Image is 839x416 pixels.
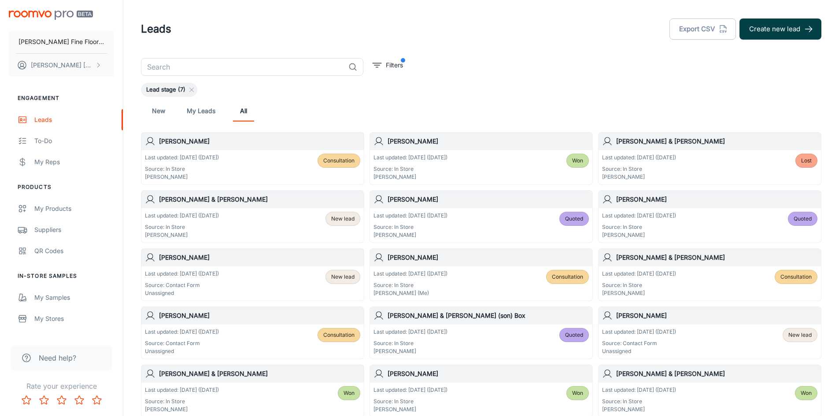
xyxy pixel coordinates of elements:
h6: [PERSON_NAME] [388,369,589,379]
a: [PERSON_NAME]Last updated: [DATE] ([DATE])Source: In Store[PERSON_NAME]Quoted [370,190,593,243]
p: [PERSON_NAME] [602,231,676,239]
h6: [PERSON_NAME] & [PERSON_NAME] [159,195,360,204]
p: Rate your experience [7,381,116,391]
p: Source: In Store [145,223,219,231]
h6: [PERSON_NAME] & [PERSON_NAME] [616,253,817,262]
span: New lead [331,215,355,223]
h6: [PERSON_NAME] & [PERSON_NAME] [616,369,817,379]
span: Consultation [323,331,355,339]
p: Source: In Store [145,165,219,173]
a: [PERSON_NAME] & [PERSON_NAME]Last updated: [DATE] ([DATE])Source: In Store[PERSON_NAME]New lead [141,190,364,243]
h6: [PERSON_NAME] [388,195,589,204]
div: To-do [34,136,114,146]
span: Quoted [794,215,812,223]
h6: [PERSON_NAME] [159,136,360,146]
p: Source: In Store [373,281,447,289]
p: [PERSON_NAME] [145,405,219,413]
p: Source: In Store [373,398,447,405]
p: [PERSON_NAME] [602,173,676,181]
h6: [PERSON_NAME] [159,311,360,320]
span: Won [344,389,355,397]
span: Won [572,389,583,397]
h6: [PERSON_NAME] [616,195,817,204]
span: Consultation [552,273,583,281]
div: My Products [34,204,114,214]
p: Last updated: [DATE] ([DATE]) [602,212,676,220]
span: New lead [788,331,812,339]
p: Last updated: [DATE] ([DATE]) [373,270,447,278]
button: Rate 1 star [18,391,35,409]
button: [PERSON_NAME] Fine Floors, Inc [9,30,114,53]
p: [PERSON_NAME] [602,289,676,297]
p: Unassigned [145,347,219,355]
h6: [PERSON_NAME] & [PERSON_NAME] (son) Box [388,311,589,320]
p: Source: Contact Form [145,281,219,289]
p: Last updated: [DATE] ([DATE]) [145,386,219,394]
a: [PERSON_NAME]Last updated: [DATE] ([DATE])Source: In Store[PERSON_NAME] (Me)Consultation [370,248,593,301]
p: [PERSON_NAME] [373,347,447,355]
p: Unassigned [602,347,676,355]
button: Create new lead [739,18,821,40]
span: Need help? [39,353,76,363]
span: New lead [331,273,355,281]
p: [PERSON_NAME] Fine Floors, Inc [18,37,104,47]
a: [PERSON_NAME]Last updated: [DATE] ([DATE])Source: In Store[PERSON_NAME]Won [370,132,593,185]
div: QR Codes [34,246,114,256]
p: Source: In Store [602,165,676,173]
a: [PERSON_NAME]Last updated: [DATE] ([DATE])Source: In Store[PERSON_NAME]Quoted [598,190,821,243]
p: [PERSON_NAME] [373,405,447,413]
button: [PERSON_NAME] [PERSON_NAME] [9,54,114,77]
h6: [PERSON_NAME] [159,253,360,262]
p: [PERSON_NAME] [145,173,219,181]
div: Lead stage (7) [141,83,197,97]
div: Suppliers [34,225,114,235]
p: [PERSON_NAME] (Me) [373,289,447,297]
p: Source: Contact Form [602,339,676,347]
a: [PERSON_NAME] & [PERSON_NAME] (son) BoxLast updated: [DATE] ([DATE])Source: In Store[PERSON_NAME]... [370,306,593,359]
p: Source: In Store [602,281,676,289]
p: Last updated: [DATE] ([DATE]) [373,212,447,220]
p: Source: Contact Form [145,339,219,347]
a: [PERSON_NAME]Last updated: [DATE] ([DATE])Source: Contact FormUnassignedConsultation [141,306,364,359]
button: filter [370,58,405,72]
p: Source: In Store [602,223,676,231]
div: My Stores [34,314,114,324]
h6: [PERSON_NAME] [616,311,817,320]
h6: [PERSON_NAME] & [PERSON_NAME] [159,369,360,379]
button: Export CSV [669,18,736,40]
p: Source: In Store [373,339,447,347]
h6: [PERSON_NAME] & [PERSON_NAME] [616,136,817,146]
div: My Reps [34,157,114,167]
p: Source: In Store [373,165,447,173]
span: Quoted [565,331,583,339]
span: Quoted [565,215,583,223]
p: Last updated: [DATE] ([DATE]) [373,386,447,394]
p: Last updated: [DATE] ([DATE]) [602,386,676,394]
p: Last updated: [DATE] ([DATE]) [145,270,219,278]
span: Lost [801,157,812,165]
p: Source: In Store [602,398,676,405]
p: Source: In Store [145,398,219,405]
div: My Samples [34,293,114,302]
p: Last updated: [DATE] ([DATE]) [145,212,219,220]
p: Last updated: [DATE] ([DATE]) [145,154,219,162]
a: All [233,100,254,121]
p: Filters [386,60,403,70]
p: [PERSON_NAME] [373,231,447,239]
a: [PERSON_NAME]Last updated: [DATE] ([DATE])Source: Contact FormUnassignedNew lead [141,248,364,301]
p: Last updated: [DATE] ([DATE]) [602,328,676,336]
p: [PERSON_NAME] [145,231,219,239]
p: Last updated: [DATE] ([DATE]) [602,270,676,278]
a: [PERSON_NAME] & [PERSON_NAME]Last updated: [DATE] ([DATE])Source: In Store[PERSON_NAME]Consultation [598,248,821,301]
span: Won [801,389,812,397]
button: Rate 4 star [70,391,88,409]
span: Consultation [780,273,812,281]
p: Last updated: [DATE] ([DATE]) [602,154,676,162]
button: Rate 2 star [35,391,53,409]
span: Consultation [323,157,355,165]
div: Leads [34,115,114,125]
button: Rate 5 star [88,391,106,409]
span: Won [572,157,583,165]
p: Unassigned [145,289,219,297]
span: Lead stage (7) [141,85,191,94]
